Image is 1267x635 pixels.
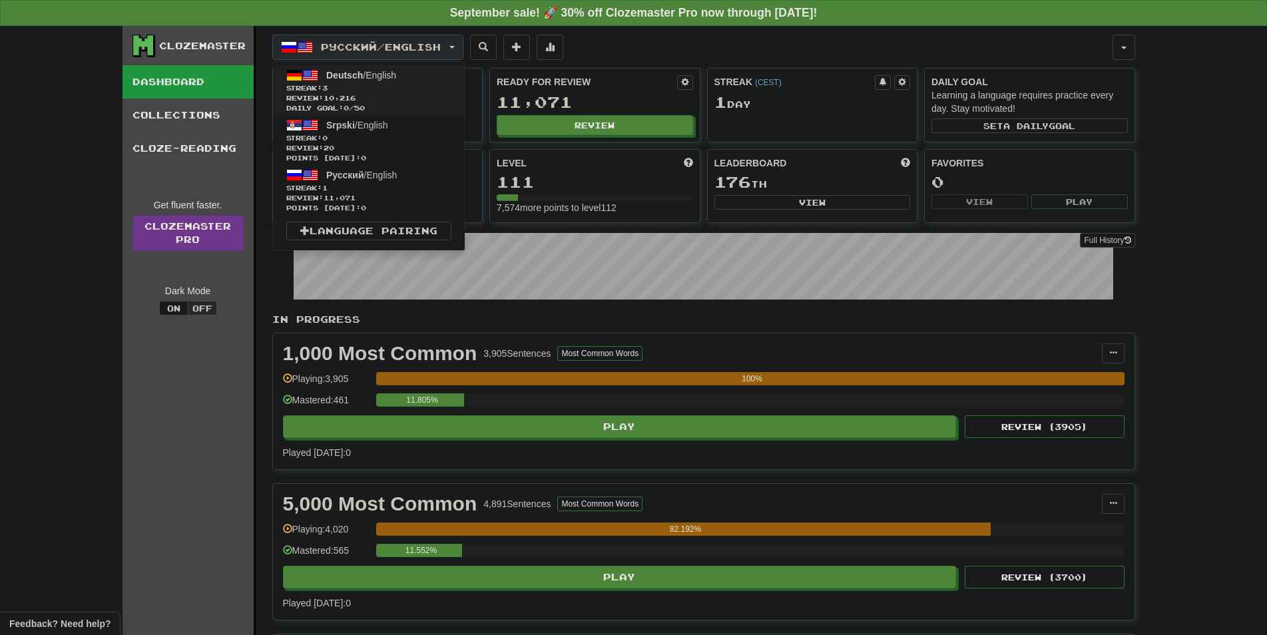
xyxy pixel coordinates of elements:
[965,415,1125,438] button: Review (3905)
[286,93,451,103] span: Review: 10,216
[483,347,551,360] div: 3,905 Sentences
[286,153,451,163] span: Points [DATE]: 0
[188,301,217,316] button: Off
[283,566,957,588] button: Play
[326,70,363,81] span: Deutsch
[497,174,693,190] div: 111
[132,198,244,212] div: Get fluent faster.
[931,89,1128,115] div: Learning a language requires practice every day. Stay motivated!
[9,617,111,630] span: Open feedback widget
[326,120,355,130] span: Srpski
[714,93,727,111] span: 1
[714,174,911,191] div: th
[132,215,244,251] a: ClozemasterPro
[322,184,328,192] span: 1
[272,35,463,60] button: Русский/English
[503,35,530,60] button: Add sentence to collection
[497,201,693,214] div: 7,574 more points to level 112
[497,94,693,110] div: 11,071
[1003,121,1049,130] span: a daily
[283,598,351,608] span: Played [DATE]: 0
[901,156,910,170] span: This week in points, UTC
[283,343,477,363] div: 1,000 Most Common
[557,497,642,511] button: Most Common Words
[286,133,451,143] span: Streak:
[286,203,451,213] span: Points [DATE]: 0
[714,195,911,210] button: View
[123,132,254,165] a: Cloze-Reading
[123,99,254,132] a: Collections
[931,174,1128,190] div: 0
[931,75,1128,89] div: Daily Goal
[132,284,244,298] div: Dark Mode
[286,143,451,153] span: Review: 20
[380,393,464,407] div: 11.805%
[557,346,642,361] button: Most Common Words
[714,75,876,89] div: Streak
[123,65,254,99] a: Dashboard
[286,103,451,113] span: Daily Goal: / 50
[159,301,188,316] button: On
[322,84,328,92] span: 3
[380,372,1125,385] div: 100%
[272,313,1135,326] p: In Progress
[714,172,751,191] span: 176
[283,447,351,458] span: Played [DATE]: 0
[283,393,370,415] div: Mastered: 461
[273,165,465,215] a: Русский/EnglishStreak:1 Review:11,071Points [DATE]:0
[470,35,497,60] button: Search sentences
[286,193,451,203] span: Review: 11,071
[380,523,991,536] div: 82.192%
[283,494,477,514] div: 5,000 Most Common
[326,70,396,81] span: / English
[326,170,364,180] span: Русский
[344,104,349,112] span: 0
[326,120,388,130] span: / English
[1031,194,1128,209] button: Play
[286,222,451,240] a: Language Pairing
[322,134,328,142] span: 0
[159,39,246,53] div: Clozemaster
[450,6,818,19] strong: September sale! 🚀 30% off Clozemaster Pro now through [DATE]!
[380,544,463,557] div: 11.552%
[286,83,451,93] span: Streak:
[283,523,370,544] div: Playing: 4,020
[931,194,1028,209] button: View
[537,35,563,60] button: More stats
[965,566,1125,588] button: Review (3700)
[326,170,397,180] span: / English
[283,544,370,566] div: Mastered: 565
[714,156,787,170] span: Leaderboard
[497,156,527,170] span: Level
[755,78,782,87] a: (CEST)
[497,75,677,89] div: Ready for Review
[483,497,551,511] div: 4,891 Sentences
[321,41,441,53] span: Русский / English
[283,372,370,394] div: Playing: 3,905
[1080,233,1135,248] button: Full History
[273,115,465,165] a: Srpski/EnglishStreak:0 Review:20Points [DATE]:0
[283,415,957,438] button: Play
[273,65,465,115] a: Deutsch/EnglishStreak:3 Review:10,216Daily Goal:0/50
[286,183,451,193] span: Streak:
[931,156,1128,170] div: Favorites
[684,156,693,170] span: Score more points to level up
[497,115,693,135] button: Review
[714,94,911,111] div: Day
[931,118,1128,133] button: Seta dailygoal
